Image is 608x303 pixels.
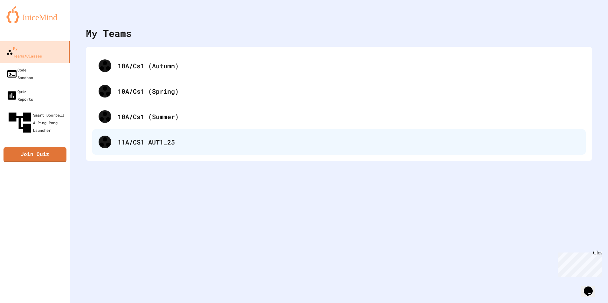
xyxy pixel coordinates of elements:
div: 10A/Cs1 (Autumn) [92,53,586,78]
div: Code Sandbox [6,66,33,81]
a: Join Quiz [3,147,66,162]
div: 10A/Cs1 (Summer) [118,112,579,121]
div: 10A/Cs1 (Autumn) [118,61,579,71]
div: 10A/Cs1 (Summer) [92,104,586,129]
div: My Teams [86,26,132,40]
iframe: chat widget [555,250,602,277]
div: Smart Doorbell & Ping Pong Launcher [6,109,67,136]
div: 10A/Cs1 (Spring) [118,86,579,96]
div: Quiz Reports [6,88,33,103]
iframe: chat widget [581,278,602,297]
img: logo-orange.svg [6,6,64,23]
div: 11A/CS1 AUT1_25 [118,137,579,147]
div: 10A/Cs1 (Spring) [92,78,586,104]
div: Chat with us now!Close [3,3,44,40]
div: My Teams/Classes [6,44,42,60]
div: 11A/CS1 AUT1_25 [92,129,586,155]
